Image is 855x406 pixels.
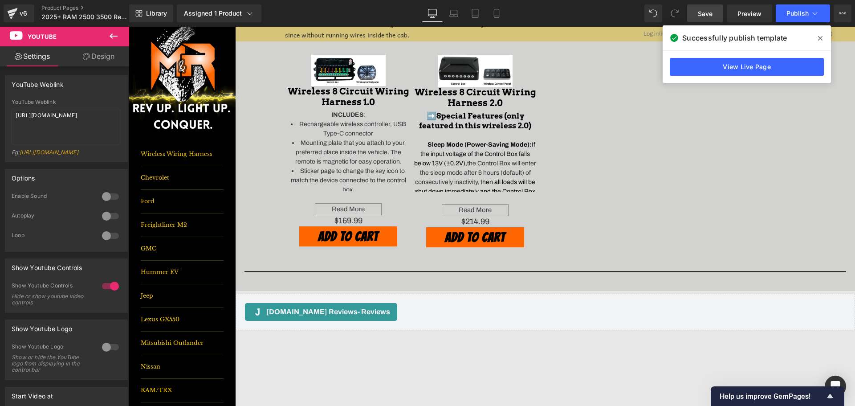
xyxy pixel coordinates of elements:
[12,320,72,332] div: Show Youtube Logo
[443,4,464,22] a: Laptop
[18,8,29,19] div: v6
[12,328,95,352] a: Nissan
[313,177,380,189] div: Read More
[158,83,282,93] p: :
[12,76,64,88] div: YouTube Weblink
[299,115,403,121] span: Sleep Mode (Power-Saving Mode):
[285,113,409,207] p: the Control Box will enter the sleep mode after 6 hours (default) of consecutively inactivity
[229,281,261,289] span: - Reviews
[834,4,851,22] button: More
[12,187,95,210] a: Freightliner M2
[12,139,95,163] a: Chevrolet
[737,9,761,18] span: Preview
[720,392,825,401] span: Help us improve GemPages!
[12,387,53,400] div: Start Video at
[184,9,254,18] div: Assigned 1 Product
[12,354,92,373] div: Show or hide the YouTube logo from displaying in the control bar
[20,149,78,156] a: [URL][DOMAIN_NAME]
[12,149,121,162] div: Eg:
[4,4,34,22] a: v6
[206,189,234,199] span: $169.99
[825,376,846,397] div: Open Intercom Messenger
[720,391,835,402] button: Show survey - Help us improve GemPages!
[297,201,395,221] button: Add To Cart
[12,293,92,306] div: Hide or show youtube video controls
[464,4,486,22] a: Tablet
[12,305,95,328] a: Mitsubishi Outlander
[12,169,35,182] div: Options
[158,111,282,139] li: Mounting plate that you attach to your preferred place inside the vehicle. The remote is magnetic...
[12,281,95,305] a: Lexus GX550
[66,46,131,66] a: Design
[12,212,93,221] div: Autoplay
[12,193,93,202] div: Enable Sound
[333,189,361,200] span: $214.99
[12,259,82,271] div: Show Youtube Controls
[12,163,95,187] a: Ford
[644,4,662,22] button: Undo
[285,60,409,82] a: Wireless 8 Circuit Wiring Harness 2.0
[316,204,377,217] span: Add To Cart
[698,9,712,18] span: Save
[666,4,684,22] button: Redo
[12,116,95,139] a: Wireless Wiring Harness
[786,10,809,17] span: Publish
[41,4,144,12] a: Product Pages
[682,33,787,43] span: Successfully publish template
[158,139,282,168] li: Sticker page to change the key icon to match the device connected to the control box.
[486,4,507,22] a: Mobile
[28,33,57,40] span: Youtube
[298,84,308,94] span: ➡️
[138,280,261,291] span: [DOMAIN_NAME] Reviews
[12,352,95,376] a: RAM/TRX
[285,115,407,140] span: If the input voltage of the Control Box falls below 13V (±0.2V),
[12,232,93,241] div: Loop
[12,210,95,234] a: GMC
[158,93,282,111] li: Rechargeable wireless controller, USB Type-C connector
[171,200,269,220] button: Add To Cart
[309,28,383,60] img: Wireless 8 Circuit Wiring Harness 2.0
[12,343,93,353] div: Show Youtube Logo
[41,13,127,21] span: 2025+ RAM 2500 3500 Reverse
[776,4,830,22] button: Publish
[186,176,253,189] div: Read More
[203,85,235,91] strong: INCLUDES
[129,4,173,22] a: New Library
[12,282,93,291] div: Show Youtube Controls
[670,58,824,76] a: View Live Page
[12,234,95,258] a: Hummer EV
[158,59,282,81] a: Wireless 8 Circuit Wiring Harness 1.0
[182,28,256,59] img: Wireless 8 Circuit Wiring Harness 1.0
[12,258,95,281] a: Jeep
[146,9,167,17] span: Library
[285,84,409,104] h2: Special Features (only featured in this wireless 2.0)
[422,4,443,22] a: Desktop
[189,203,250,217] span: Add To Cart
[12,99,121,105] div: YouTube Weblink
[727,4,772,22] a: Preview
[12,376,95,399] a: Rivian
